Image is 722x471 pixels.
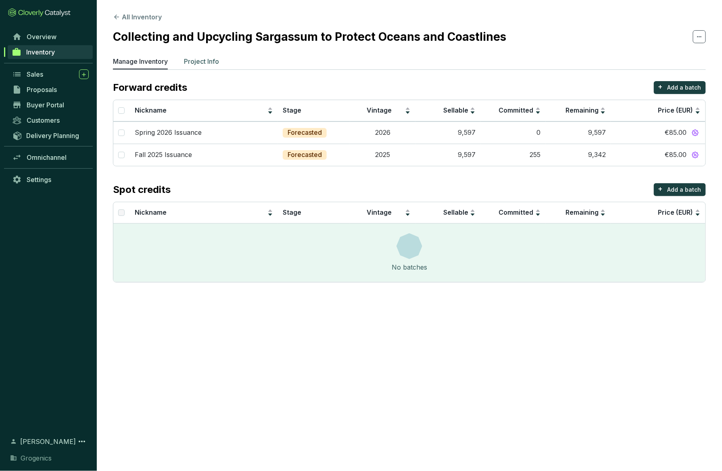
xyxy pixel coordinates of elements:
h2: Collecting and Upcycling Sargassum to Protect Oceans and Coastlines [113,28,506,45]
th: Stage [278,100,350,121]
td: 255 [480,144,545,166]
p: Add a batch [668,84,701,92]
span: Buyer Portal [27,101,64,109]
p: Forward credits [113,81,187,94]
span: Sales [27,70,43,78]
div: No batches [392,262,427,272]
td: 9,597 [546,121,611,144]
a: Settings [8,173,93,186]
span: Proposals [27,86,57,94]
span: Vintage [367,208,392,216]
button: +Add a batch [654,183,706,196]
a: Overview [8,30,93,44]
a: Inventory [8,45,93,59]
button: +Add a batch [654,81,706,94]
p: + [658,81,663,92]
p: Forecasted [288,151,322,159]
span: Sellable [443,106,468,114]
td: 2026 [350,121,415,144]
span: Committed [499,106,534,114]
a: Delivery Planning [8,129,93,142]
span: Customers [27,116,60,124]
span: €85.00 [665,128,687,137]
a: Omnichannel [8,151,93,164]
span: Price (EUR) [658,208,693,216]
span: Vintage [367,106,392,114]
a: Buyer Portal [8,98,93,112]
span: Stage [283,208,301,216]
p: Fall 2025 Issuance [135,151,192,159]
p: Spot credits [113,183,171,196]
span: Settings [27,176,51,184]
p: Manage Inventory [113,57,168,66]
span: Sellable [443,208,468,216]
span: Remaining [565,106,599,114]
p: Forecasted [288,128,322,137]
span: Committed [499,208,534,216]
td: 9,342 [546,144,611,166]
span: €85.00 [665,151,687,159]
span: Inventory [26,48,55,56]
p: + [658,183,663,195]
span: Remaining [565,208,599,216]
span: Delivery Planning [26,132,79,140]
span: [PERSON_NAME] [20,437,76,446]
td: 9,597 [415,121,480,144]
span: Stage [283,106,301,114]
td: 2025 [350,144,415,166]
span: Overview [27,33,56,41]
span: Nickname [135,208,167,216]
span: Grogenics [21,453,52,463]
a: Customers [8,113,93,127]
td: 9,597 [415,144,480,166]
a: Sales [8,67,93,81]
span: Omnichannel [27,153,67,161]
button: All Inventory [113,12,162,22]
p: Project Info [184,57,219,66]
th: Stage [278,202,350,224]
td: 0 [480,121,545,144]
span: Price (EUR) [658,106,693,114]
p: Add a batch [668,186,701,194]
p: Spring 2026 Issuance [135,128,202,137]
a: Proposals [8,83,93,96]
span: Nickname [135,106,167,114]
